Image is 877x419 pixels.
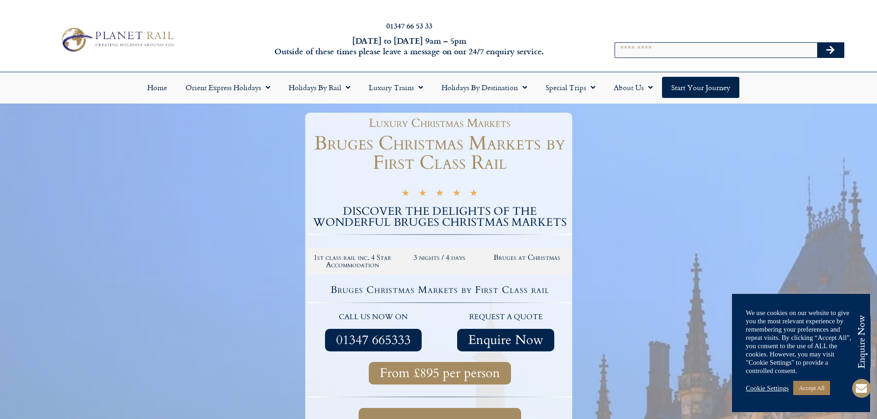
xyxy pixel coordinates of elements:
h2: 3 nights / 4 days [401,254,479,261]
p: call us now on [312,311,436,323]
span: Enquire Now [468,334,543,346]
a: Cookie Settings [746,384,789,392]
a: Holidays by Destination [432,77,536,98]
a: About Us [604,77,662,98]
img: Planet Rail Train Holidays Logo [57,25,177,54]
span: 01347 665333 [336,334,411,346]
i: ★ [436,189,444,200]
div: 5/5 [401,188,478,200]
span: From £895 per person [380,367,500,379]
a: 01347 665333 [325,329,422,351]
i: ★ [470,189,478,200]
h1: Luxury Christmas Markets [312,117,568,129]
a: Home [138,77,176,98]
a: Start your Journey [662,77,739,98]
a: From £895 per person [369,362,511,385]
i: ★ [418,189,427,200]
a: Orient Express Holidays [176,77,279,98]
a: Enquire Now [457,329,554,351]
a: Holidays by Rail [279,77,360,98]
button: Search [817,43,844,57]
h1: Bruges Christmas Markets by First Class Rail [308,134,572,172]
a: Luxury Trains [360,77,432,98]
h2: DISCOVER THE DELIGHTS OF THE WONDERFUL BRUGES CHRISTMAS MARKETS [308,206,572,228]
i: ★ [401,189,410,200]
i: ★ [453,189,461,200]
a: Accept All [793,381,830,395]
a: 01347 66 53 33 [386,20,432,31]
h6: [DATE] to [DATE] 9am – 5pm Outside of these times please leave a message on our 24/7 enquiry serv... [236,35,582,57]
h2: Bruges at Christmas [488,254,566,261]
nav: Menu [5,77,872,98]
h4: Bruges Christmas Markets by First Class rail [309,285,571,295]
p: request a quote [444,311,568,323]
h2: 1st class rail inc. 4 Star Accommodation [314,254,392,269]
div: We use cookies on our website to give you the most relevant experience by remembering your prefer... [746,309,856,375]
a: Special Trips [536,77,604,98]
